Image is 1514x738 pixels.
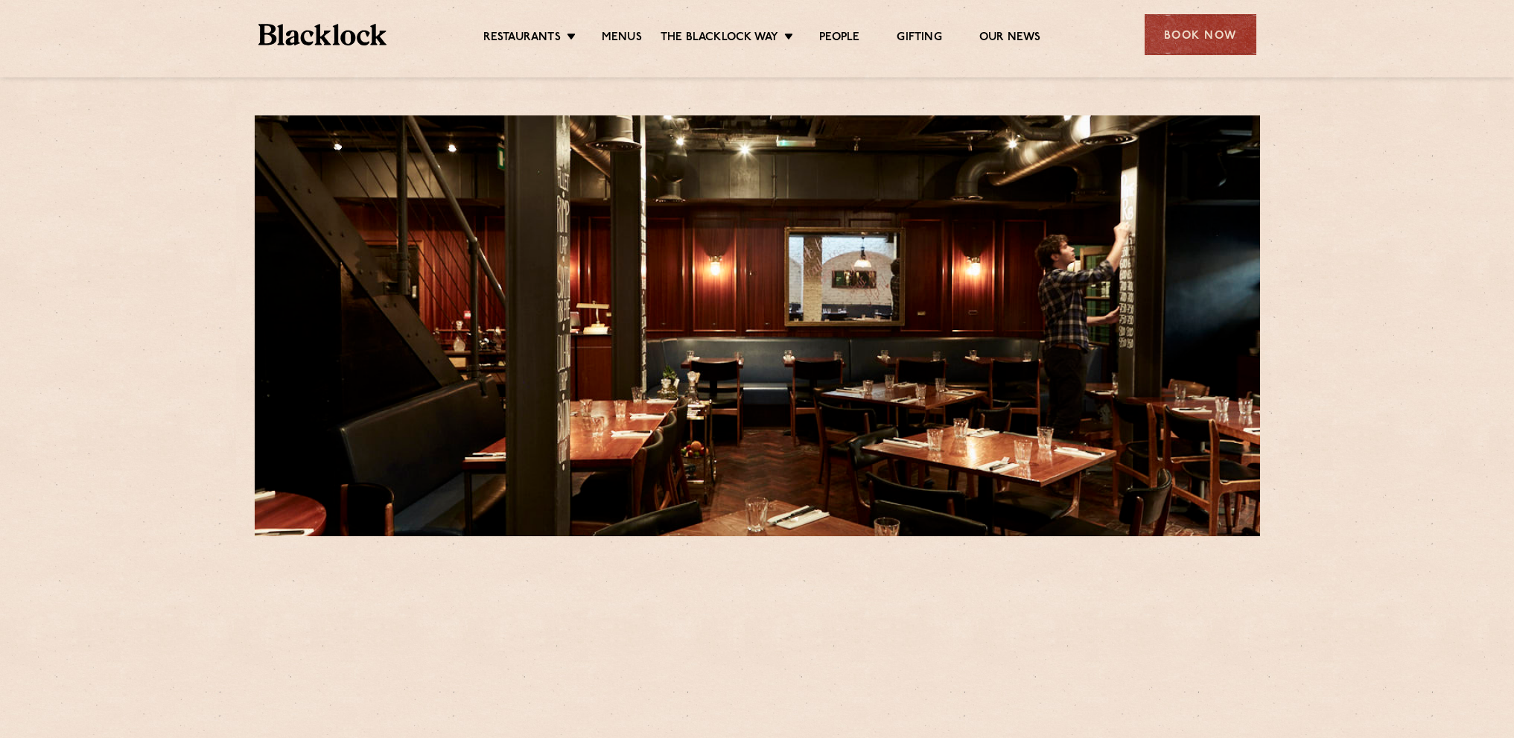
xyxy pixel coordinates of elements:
[661,31,778,47] a: The Blacklock Way
[602,31,642,47] a: Menus
[1145,14,1256,55] div: Book Now
[483,31,561,47] a: Restaurants
[258,24,387,45] img: BL_Textured_Logo-footer-cropped.svg
[979,31,1041,47] a: Our News
[819,31,859,47] a: People
[897,31,941,47] a: Gifting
